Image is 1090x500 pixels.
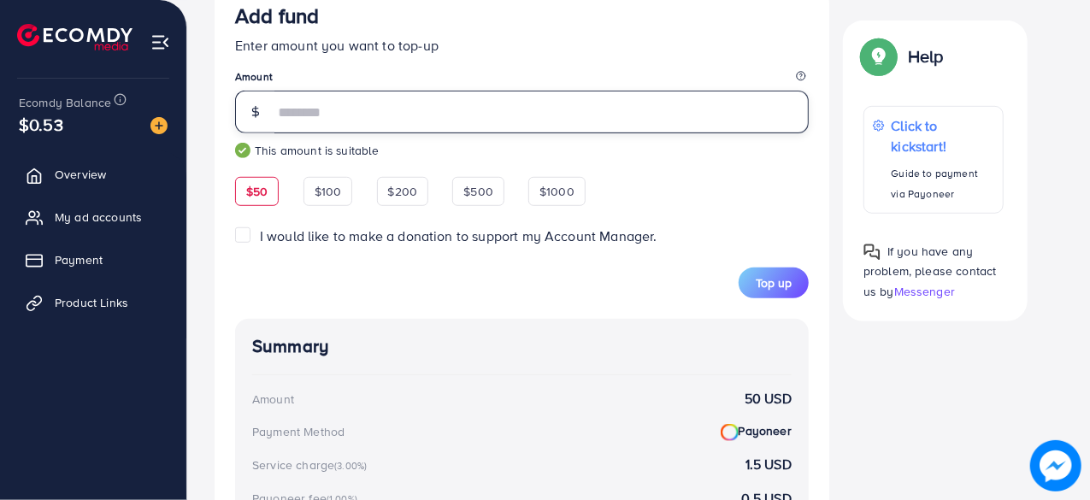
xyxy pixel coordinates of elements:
span: Messenger [894,282,955,299]
h4: Summary [252,336,792,357]
small: This amount is suitable [235,142,809,159]
img: menu [150,32,170,52]
span: I would like to make a donation to support my Account Manager. [260,226,657,245]
span: $200 [388,183,418,200]
strong: Payoneer [721,422,792,441]
span: Payment [55,251,103,268]
img: image [1030,440,1081,491]
span: $0.53 [19,112,63,137]
div: Payment Method [252,423,345,440]
div: Amount [252,391,294,408]
p: Guide to payment via Payoneer [892,163,994,204]
span: Product Links [55,294,128,311]
span: Top up [756,274,792,291]
p: Help [908,46,944,67]
img: guide [235,143,250,158]
a: Overview [13,157,174,191]
span: $1000 [539,183,574,200]
p: Enter amount you want to top-up [235,35,809,56]
strong: 1.5 USD [745,455,792,474]
img: logo [17,24,133,50]
img: Popup guide [863,41,894,72]
span: My ad accounts [55,209,142,226]
span: $100 [315,183,342,200]
a: Product Links [13,285,174,320]
span: $50 [246,183,268,200]
legend: Amount [235,69,809,91]
a: Payment [13,243,174,277]
img: image [150,117,168,134]
img: Payoneer [721,424,739,442]
small: (3.00%) [334,459,367,473]
span: If you have any problem, please contact us by [863,243,997,299]
a: My ad accounts [13,200,174,234]
button: Top up [739,268,809,298]
strong: 50 USD [745,389,792,409]
span: $500 [463,183,493,200]
span: Overview [55,166,106,183]
p: Click to kickstart! [892,115,994,156]
div: Service charge [252,456,372,474]
h3: Add fund [235,3,319,28]
span: Ecomdy Balance [19,94,111,111]
img: Popup guide [863,244,881,261]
